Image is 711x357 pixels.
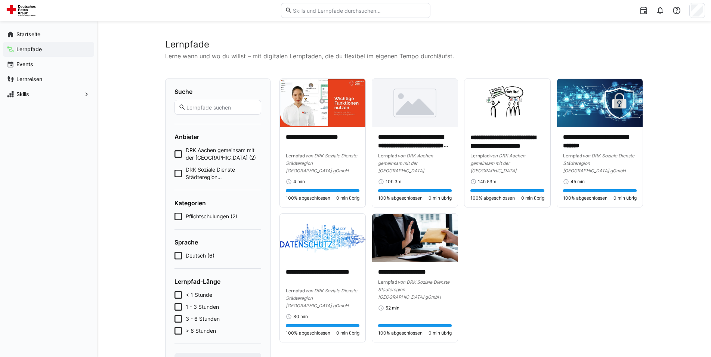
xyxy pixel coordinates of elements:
span: von DRK Soziale Dienste Städteregion [GEOGRAPHIC_DATA] gGmbH [286,153,357,173]
span: von DRK Soziale Dienste Städteregion [GEOGRAPHIC_DATA] gGmbH [286,288,357,308]
span: 52 min [386,305,399,311]
h4: Anbieter [174,133,261,141]
img: image [464,79,551,127]
span: DRK Aachen gemeinsam mit der [GEOGRAPHIC_DATA] (2) [186,147,261,161]
span: Pflichtschulungen (2) [186,213,237,220]
span: 4 min [293,179,305,185]
span: < 1 Stunde [186,291,212,299]
span: 1 - 3 Stunden [186,303,219,311]
span: > 6 Stunden [186,327,216,335]
span: 0 min übrig [429,195,452,201]
span: 0 min übrig [613,195,637,201]
h4: Sprache [174,238,261,246]
span: Lernpfad [470,153,490,159]
p: Lerne wann und wo du willst – mit digitalen Lernpfaden, die du flexibel im eigenen Tempo durchläu... [165,52,643,61]
span: von DRK Aachen gemeinsam mit der [GEOGRAPHIC_DATA] [378,153,433,173]
span: Lernpfad [378,279,398,285]
h4: Suche [174,88,261,95]
span: 3 - 6 Stunden [186,315,220,323]
span: Lernpfad [563,153,582,159]
img: image [557,79,643,127]
h4: Kategorien [174,199,261,207]
span: 10h 3m [386,179,401,185]
img: image [372,79,458,127]
span: 100% abgeschlossen [378,330,423,336]
h4: Lernpfad-Länge [174,278,261,285]
span: von DRK Soziale Dienste Städteregion [GEOGRAPHIC_DATA] gGmbH [378,279,449,300]
span: von DRK Soziale Dienste Städteregion [GEOGRAPHIC_DATA] gGmbH [563,153,634,173]
img: image [280,79,365,127]
span: 45 min [571,179,585,185]
input: Skills und Lernpfade durchsuchen… [292,7,426,14]
img: image [280,214,365,262]
span: 0 min übrig [429,330,452,336]
span: DRK Soziale Dienste Städteregion [GEOGRAPHIC_DATA] gGmbH (4) [186,166,261,181]
span: 100% abgeschlossen [563,195,608,201]
span: 14h 53m [478,179,496,185]
span: 30 min [293,314,308,320]
span: Lernpfad [286,288,305,293]
span: von DRK Aachen gemeinsam mit der [GEOGRAPHIC_DATA] [470,153,525,173]
span: Lernpfad [378,153,398,159]
span: 100% abgeschlossen [470,195,515,201]
span: 0 min übrig [521,195,544,201]
span: Deutsch (6) [186,252,214,259]
span: 100% abgeschlossen [378,195,423,201]
span: 0 min übrig [336,195,359,201]
h2: Lernpfade [165,39,643,50]
img: image [372,214,458,262]
span: 100% abgeschlossen [286,195,330,201]
span: Lernpfad [286,153,305,159]
input: Lernpfade suchen [186,104,257,111]
span: 0 min übrig [336,330,359,336]
span: 100% abgeschlossen [286,330,330,336]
